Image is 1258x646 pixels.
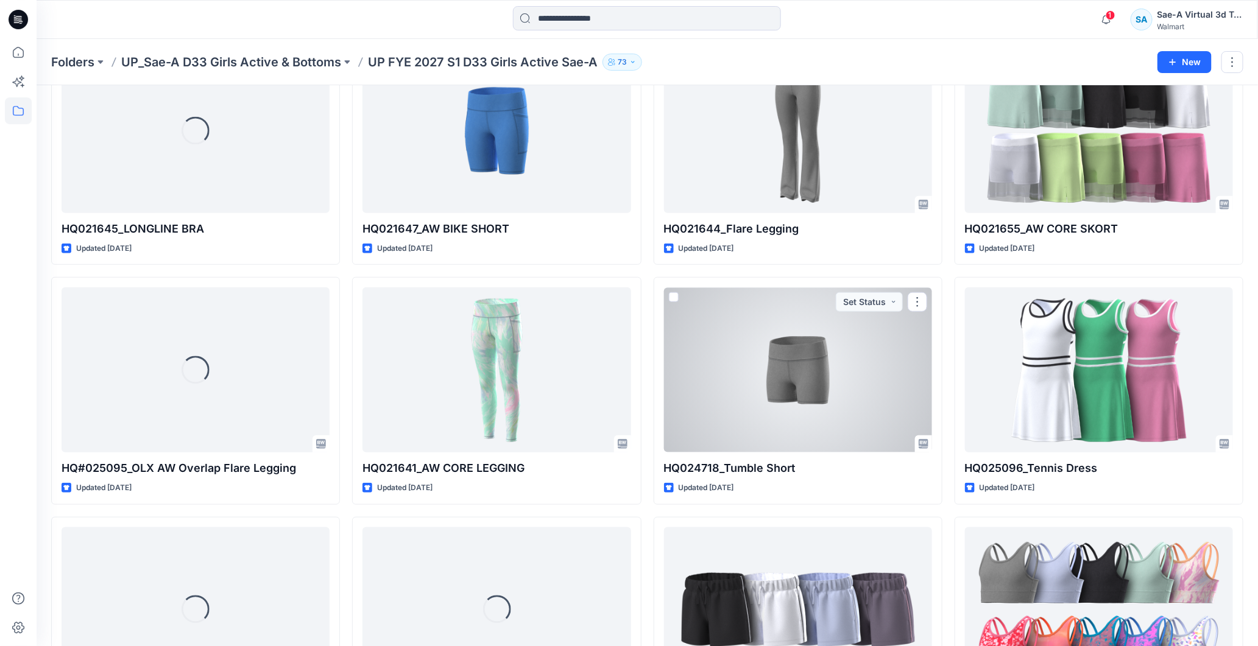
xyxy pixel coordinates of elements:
[965,48,1233,213] a: HQ021655_AW CORE SKORT
[618,55,627,69] p: 73
[377,482,433,494] p: Updated [DATE]
[76,242,132,255] p: Updated [DATE]
[1157,22,1243,31] div: Walmart
[362,220,631,237] p: HQ021647_AW BIKE SHORT
[362,460,631,477] p: HQ021641_AW CORE LEGGING
[965,287,1233,452] a: HQ025096_Tennis Dress
[679,482,734,494] p: Updated [DATE]
[76,482,132,494] p: Updated [DATE]
[679,242,734,255] p: Updated [DATE]
[362,48,631,213] a: HQ021647_AW BIKE SHORT
[62,460,330,477] p: HQ#025095_OLX AW Overlap Flare Legging
[664,220,932,237] p: HQ021644_Flare Legging
[1106,10,1115,20] span: 1
[980,482,1035,494] p: Updated [DATE]
[965,220,1233,237] p: HQ021655_AW CORE SKORT
[62,220,330,237] p: HQ021645_LONGLINE BRA
[664,287,932,452] a: HQ024718_Tumble Short
[1157,51,1212,73] button: New
[1131,9,1153,30] div: SA
[1157,7,1243,22] div: Sae-A Virtual 3d Team
[664,460,932,477] p: HQ024718_Tumble Short
[965,460,1233,477] p: HQ025096_Tennis Dress
[51,54,94,71] a: Folders
[121,54,341,71] a: UP_Sae-A D33 Girls Active & Bottoms
[368,54,598,71] p: UP FYE 2027 S1 D33 Girls Active Sae-A
[980,242,1035,255] p: Updated [DATE]
[377,242,433,255] p: Updated [DATE]
[664,48,932,213] a: HQ021644_Flare Legging
[362,287,631,452] a: HQ021641_AW CORE LEGGING
[602,54,642,71] button: 73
